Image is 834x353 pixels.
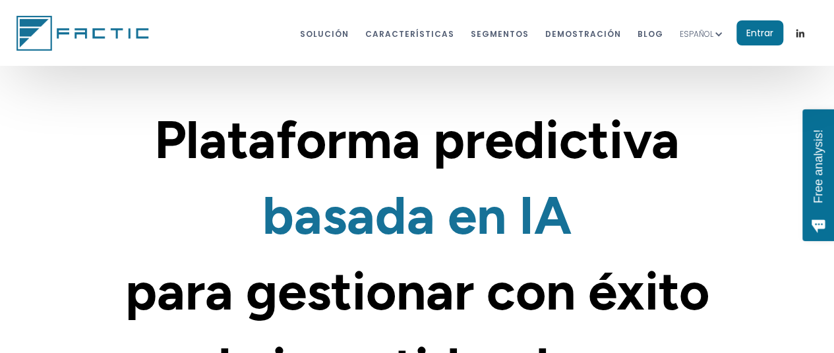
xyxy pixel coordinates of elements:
a: características [365,21,454,45]
a: dEMOstración [545,21,621,45]
a: segmentos [471,21,529,45]
span: Plataforma predictiva [154,108,680,171]
div: ESPAÑOL [680,13,736,54]
a: Solución [300,21,349,45]
a: BLOG [638,21,663,45]
a: Entrar [736,20,783,45]
div: ESPAÑOL [680,28,713,41]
